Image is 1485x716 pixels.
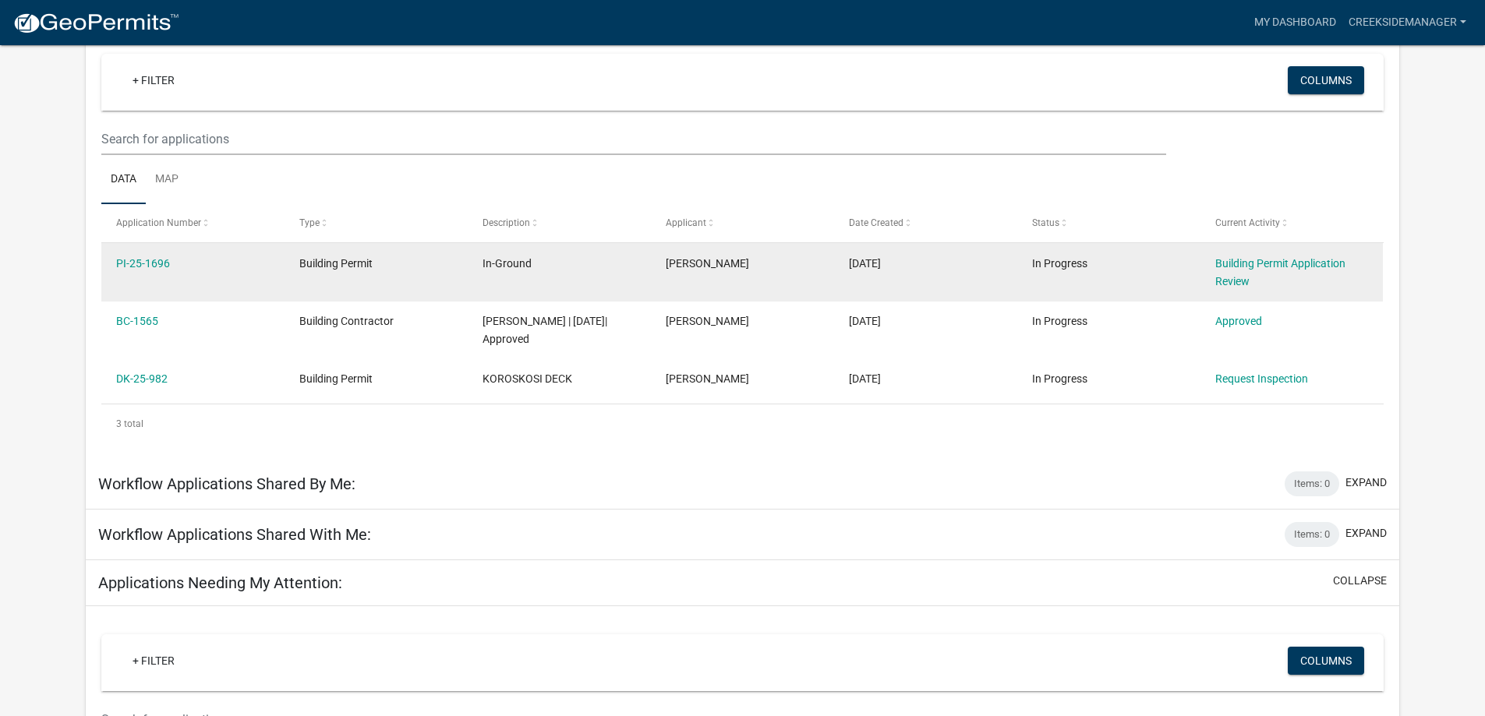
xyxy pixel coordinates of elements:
a: Building Permit Application Review [1215,257,1345,287]
input: Search for applications [101,123,1165,155]
span: Building Contractor [299,315,394,327]
button: Columns [1288,66,1364,94]
button: expand [1345,474,1387,491]
datatable-header-cell: Current Activity [1200,204,1383,242]
div: collapse [86,26,1399,459]
a: DK-25-982 [116,372,168,385]
datatable-header-cell: Type [285,204,468,242]
a: PI-25-1696 [116,257,170,270]
div: Items: 0 [1285,522,1339,547]
h5: Workflow Applications Shared By Me: [98,474,355,493]
h5: Workflow Applications Shared With Me: [98,525,371,544]
a: Approved [1215,315,1262,327]
span: 06/27/2025 [849,315,881,327]
span: Description [483,217,530,228]
span: Applicant [666,217,706,228]
datatable-header-cell: Date Created [834,204,1017,242]
datatable-header-cell: Applicant [651,204,834,242]
span: Mike Arnold | 06/27/2025| Approved [483,315,607,345]
span: In-Ground [483,257,532,270]
button: collapse [1333,573,1387,589]
datatable-header-cell: Description [468,204,651,242]
span: 09/05/2025 [849,257,881,270]
span: In Progress [1032,257,1087,270]
datatable-header-cell: Status [1017,204,1200,242]
span: Mike Arnold [666,372,749,385]
span: Mike Arnold [666,315,749,327]
span: In Progress [1032,372,1087,385]
span: In Progress [1032,315,1087,327]
a: BC-1565 [116,315,158,327]
a: + Filter [120,647,187,675]
span: Building Permit [299,257,373,270]
span: Building Permit [299,372,373,385]
span: Mike Arnold [666,257,749,270]
a: Creeksidemanager [1342,8,1473,37]
span: KOROSKOSI DECK [483,372,572,385]
button: Columns [1288,647,1364,675]
div: Items: 0 [1285,471,1339,496]
a: + Filter [120,66,187,94]
a: Map [146,155,188,205]
h5: Applications Needing My Attention: [98,573,342,592]
div: 3 total [101,404,1384,443]
span: Current Activity [1215,217,1280,228]
span: Type [299,217,320,228]
button: expand [1345,525,1387,541]
a: My Dashboard [1248,8,1342,37]
span: Application Number [116,217,201,228]
span: Status [1032,217,1059,228]
span: 06/04/2025 [849,372,881,385]
datatable-header-cell: Application Number [101,204,285,242]
span: Date Created [849,217,903,228]
a: Request Inspection [1215,372,1308,385]
a: Data [101,155,146,205]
